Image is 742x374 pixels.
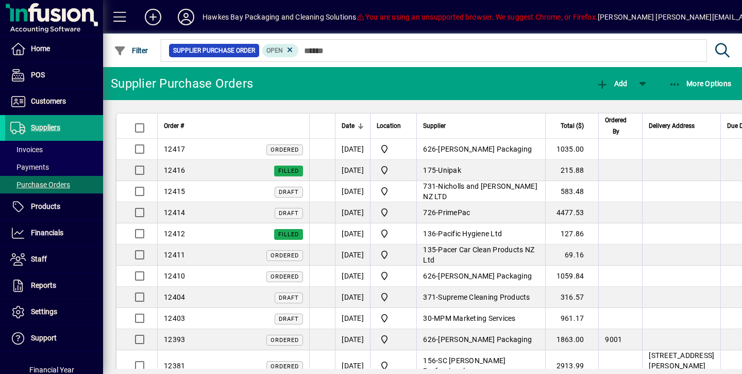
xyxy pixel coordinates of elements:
span: Purchase Orders [10,181,70,189]
a: Reports [5,273,103,299]
span: Ordered [271,252,299,259]
span: Home [31,44,50,53]
td: [DATE] [335,308,370,329]
span: Support [31,334,57,342]
td: 215.88 [545,160,598,181]
div: Order # [164,120,303,132]
span: 12414 [164,208,185,217]
div: Supplier Purchase Orders [111,75,253,92]
button: Filter [111,41,151,60]
span: 12410 [164,272,185,280]
span: 12416 [164,166,185,174]
td: 4477.53 [545,202,598,223]
td: 316.57 [545,287,598,308]
a: POS [5,62,103,88]
td: [DATE] [335,202,370,223]
span: Central [377,360,410,372]
a: Support [5,326,103,351]
div: Supplier [423,120,539,132]
span: Central [377,270,410,282]
span: POS [31,71,45,79]
td: 1035.00 [545,139,598,160]
a: Customers [5,89,103,115]
span: Draft [279,210,299,217]
span: [PERSON_NAME] Packaging [438,272,532,280]
td: 69.16 [545,245,598,266]
td: - [416,160,545,181]
td: [DATE] [335,160,370,181]
span: Nicholls and [PERSON_NAME] NZ LTD [423,182,537,201]
td: 127.86 [545,223,598,245]
a: Purchase Orders [5,176,103,193]
button: Profile [170,8,203,26]
span: 626 [423,145,436,153]
span: 12404 [164,293,185,301]
span: Suppliers [31,123,60,132]
span: Central [377,164,410,176]
a: Invoices [5,141,103,158]
span: Central [377,206,410,219]
td: - [416,266,545,287]
button: More Options [666,74,734,93]
mat-chip: Completion Status: Open [262,44,299,57]
span: Pacific Hygiene Ltd [438,230,502,238]
td: [DATE] [335,329,370,350]
span: 626 [423,335,436,344]
td: 961.17 [545,308,598,329]
span: Open [266,47,283,54]
span: Central [377,227,410,240]
span: 136 [423,230,436,238]
span: Customers [31,97,66,105]
div: Ordered By [605,115,636,137]
span: 12412 [164,230,185,238]
span: Supreme Cleaning Products [438,293,530,301]
span: [PERSON_NAME] Packaging [438,335,532,344]
td: [DATE] [335,139,370,160]
span: 12381 [164,362,185,370]
span: Financials [31,229,63,237]
button: Add [137,8,170,26]
span: Total ($) [561,120,584,132]
td: 1059.84 [545,266,598,287]
span: Draft [279,189,299,196]
span: 626 [423,272,436,280]
td: - [416,223,545,245]
span: Supplier [423,120,446,132]
span: 9001 [605,335,622,344]
td: [DATE] [335,287,370,308]
span: Central [377,249,410,261]
span: 12393 [164,335,185,344]
span: Central [377,143,410,155]
span: More Options [669,79,732,88]
span: 12411 [164,251,185,259]
span: You are using an unsupported browser. We suggest Chrome, or Firefox. [357,13,598,21]
td: [DATE] [335,223,370,245]
span: Products [31,202,60,210]
span: 30 [423,314,432,322]
span: Pacer Car Clean Products NZ Ltd [423,246,534,264]
span: Filter [114,46,148,55]
td: - [416,202,545,223]
div: Location [377,120,410,132]
span: Central [377,312,410,324]
a: Home [5,36,103,62]
span: Filled [278,168,299,174]
td: - [416,287,545,308]
span: Unipak [438,166,461,174]
td: - [416,308,545,329]
td: - [416,245,545,266]
span: Settings [31,307,57,316]
span: 731 [423,182,436,190]
a: Financials [5,220,103,246]
td: - [416,329,545,350]
span: Supplier Purchase Order [173,45,255,56]
span: Ordered [271,273,299,280]
span: Ordered By [605,115,627,137]
span: Ordered [271,363,299,370]
span: Central [377,291,410,303]
span: 726 [423,208,436,217]
span: [PERSON_NAME] Packaging [438,145,532,153]
td: - [416,181,545,202]
span: Date [342,120,355,132]
a: Products [5,194,103,220]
